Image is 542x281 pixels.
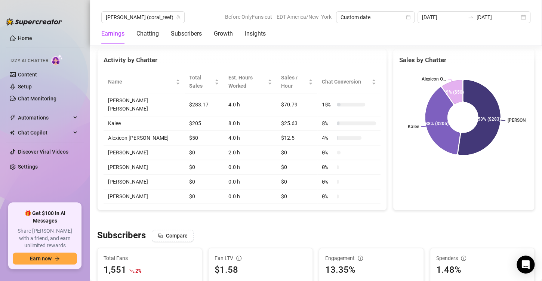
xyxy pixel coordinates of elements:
[322,134,334,142] span: 4 %
[104,175,185,189] td: [PERSON_NAME]
[436,254,529,262] div: Spenders
[322,119,334,127] span: 8 %
[322,148,334,157] span: 0 %
[185,160,224,175] td: $0
[277,145,317,160] td: $0
[277,116,317,131] td: $25.63
[18,127,71,139] span: Chat Copilot
[185,145,224,160] td: $0
[422,76,446,82] text: Alexicon O...
[245,29,266,38] div: Insights
[135,267,141,274] span: 2 %
[215,263,307,277] div: $1.58
[185,93,224,116] td: $283.17
[277,131,317,145] td: $12.5
[104,116,185,131] td: Kalee
[13,210,77,224] span: 🎁 Get $100 in AI Messages
[104,160,185,175] td: [PERSON_NAME]
[10,130,15,135] img: Chat Copilot
[30,256,52,262] span: Earn now
[18,96,56,102] a: Chat Monitoring
[6,18,62,25] img: logo-BBDzfeDw.svg
[171,29,202,38] div: Subscribers
[224,145,276,160] td: 2.0 h
[224,189,276,204] td: 0.0 h
[176,15,181,19] span: team
[13,253,77,265] button: Earn nowarrow-right
[185,131,224,145] td: $50
[104,93,185,116] td: [PERSON_NAME] [PERSON_NAME]
[322,163,334,171] span: 0 %
[189,73,213,90] span: Total Sales
[236,256,241,261] span: info-circle
[358,256,363,261] span: info-circle
[325,263,418,277] div: 13.35%
[18,149,68,155] a: Discover Viral Videos
[185,70,224,93] th: Total Sales
[224,160,276,175] td: 0.0 h
[224,175,276,189] td: 0.0 h
[224,93,276,116] td: 4.0 h
[185,175,224,189] td: $0
[108,78,174,86] span: Name
[399,55,528,65] div: Sales by Chatter
[104,263,126,277] div: 1,551
[277,160,317,175] td: $0
[277,175,317,189] td: $0
[18,72,37,78] a: Content
[477,13,519,21] input: End date
[468,14,474,20] span: to
[10,57,48,64] span: Izzy AI Chatter
[101,29,124,38] div: Earnings
[104,254,196,262] span: Total Fans
[406,15,410,19] span: calendar
[158,233,163,238] span: block
[104,70,185,93] th: Name
[215,254,307,262] div: Fan LTV
[10,115,16,121] span: thunderbolt
[325,254,418,262] div: Engagement
[18,35,32,41] a: Home
[104,145,185,160] td: [PERSON_NAME]
[18,164,38,170] a: Settings
[224,116,276,131] td: 8.0 h
[106,12,180,23] span: Anna (coral_reef)
[468,14,474,20] span: swap-right
[185,116,224,131] td: $205
[136,29,159,38] div: Chatting
[55,256,60,261] span: arrow-right
[517,256,535,274] div: Open Intercom Messenger
[436,263,529,277] div: 1.48%
[185,189,224,204] td: $0
[322,192,334,200] span: 0 %
[166,233,188,239] span: Compare
[51,54,63,65] img: AI Chatter
[281,73,307,90] span: Sales / Hour
[18,84,32,90] a: Setup
[97,230,146,242] h3: Subscribers
[322,78,370,86] span: Chat Conversion
[408,124,419,129] text: Kalee
[422,13,465,21] input: Start date
[225,11,272,22] span: Before OnlyFans cut
[461,256,466,261] span: info-circle
[104,189,185,204] td: [PERSON_NAME]
[277,11,332,22] span: EDT America/New_York
[18,112,71,124] span: Automations
[214,29,233,38] div: Growth
[322,178,334,186] span: 0 %
[228,73,266,90] div: Est. Hours Worked
[13,227,77,250] span: Share [PERSON_NAME] with a friend, and earn unlimited rewards
[277,93,317,116] td: $70.79
[341,12,410,23] span: Custom date
[104,131,185,145] td: Alexicon [PERSON_NAME]
[277,189,317,204] td: $0
[322,100,334,109] span: 15 %
[104,55,381,65] div: Activity by Chatter
[129,268,135,274] span: fall
[224,131,276,145] td: 4.0 h
[277,70,317,93] th: Sales / Hour
[317,70,381,93] th: Chat Conversion
[152,230,194,242] button: Compare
